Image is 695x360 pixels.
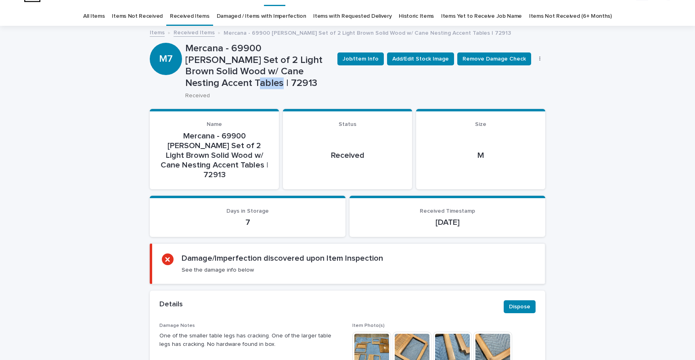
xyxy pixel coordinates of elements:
[159,332,343,349] p: One of the smaller table legs has cracking. One of the larger table legs has cracking. No hardwar...
[174,27,215,37] a: Received Items
[504,300,536,313] button: Dispose
[226,208,269,214] span: Days in Storage
[150,27,165,37] a: Items
[359,218,536,227] p: [DATE]
[339,121,356,127] span: Status
[337,52,384,65] button: Job/Item Info
[207,121,222,127] span: Name
[313,7,391,26] a: Items with Requested Delivery
[293,151,402,160] p: Received
[343,55,379,63] span: Job/Item Info
[159,323,195,328] span: Damage Notes
[150,21,182,65] div: M7
[159,218,336,227] p: 7
[224,28,511,37] p: Mercana - 69900 [PERSON_NAME] Set of 2 Light Brown Solid Wood w/ Cane Nesting Accent Tables | 72913
[399,7,434,26] a: Historic Items
[529,7,612,26] a: Items Not Received (6+ Months)
[475,121,486,127] span: Size
[426,151,536,160] p: M
[463,55,526,63] span: Remove Damage Check
[392,55,449,63] span: Add/Edit Stock Image
[352,323,385,328] span: Item Photo(s)
[185,43,331,89] p: Mercana - 69900 [PERSON_NAME] Set of 2 Light Brown Solid Wood w/ Cane Nesting Accent Tables | 72913
[159,131,269,180] p: Mercana - 69900 [PERSON_NAME] Set of 2 Light Brown Solid Wood w/ Cane Nesting Accent Tables | 72913
[217,7,306,26] a: Damaged / Items with Imperfection
[83,7,105,26] a: All Items
[170,7,209,26] a: Received Items
[457,52,531,65] button: Remove Damage Check
[387,52,454,65] button: Add/Edit Stock Image
[185,92,328,99] p: Received
[159,300,183,309] h2: Details
[112,7,162,26] a: Items Not Received
[420,208,475,214] span: Received Timestamp
[509,303,530,311] span: Dispose
[182,253,383,263] h2: Damage/Imperfection discovered upon Item Inspection
[441,7,522,26] a: Items Yet to Receive Job Name
[182,266,254,274] p: See the damage info below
